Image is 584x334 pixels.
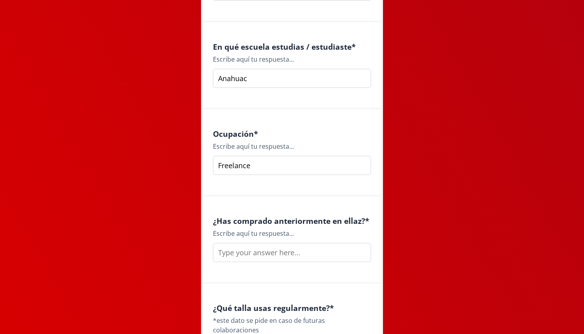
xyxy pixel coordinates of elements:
[213,216,371,225] h4: ¿Has comprado anteriormente en ellaz? *
[213,229,371,238] div: Escribe aquí tu respuesta...
[213,42,371,51] h4: En qué escuela estudias / estudiaste *
[213,243,371,262] input: Type your answer here...
[213,69,371,88] input: Type your answer here...
[213,142,371,151] div: Escribe aquí tu respuesta...
[213,303,371,313] h4: ¿Qué talla usas regularmente? *
[213,156,371,175] input: Type your answer here...
[213,129,371,138] h4: Ocupación *
[213,54,371,64] div: Escribe aquí tu respuesta...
